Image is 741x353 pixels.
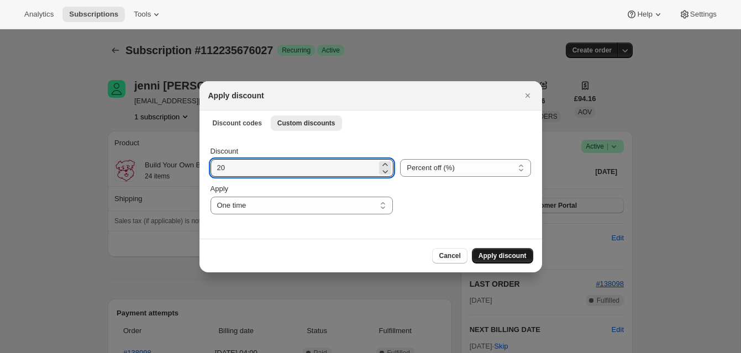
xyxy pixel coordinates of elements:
[69,10,118,19] span: Subscriptions
[127,7,169,22] button: Tools
[62,7,125,22] button: Subscriptions
[619,7,670,22] button: Help
[18,7,60,22] button: Analytics
[439,251,460,260] span: Cancel
[208,90,264,101] h2: Apply discount
[520,88,535,103] button: Close
[211,185,229,193] span: Apply
[134,10,151,19] span: Tools
[672,7,723,22] button: Settings
[690,10,717,19] span: Settings
[213,119,262,128] span: Discount codes
[206,115,269,131] button: Discount codes
[637,10,652,19] span: Help
[277,119,335,128] span: Custom discounts
[211,147,239,155] span: Discount
[199,135,542,239] div: Custom discounts
[24,10,54,19] span: Analytics
[479,251,527,260] span: Apply discount
[271,115,342,131] button: Custom discounts
[432,248,467,264] button: Cancel
[472,248,533,264] button: Apply discount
